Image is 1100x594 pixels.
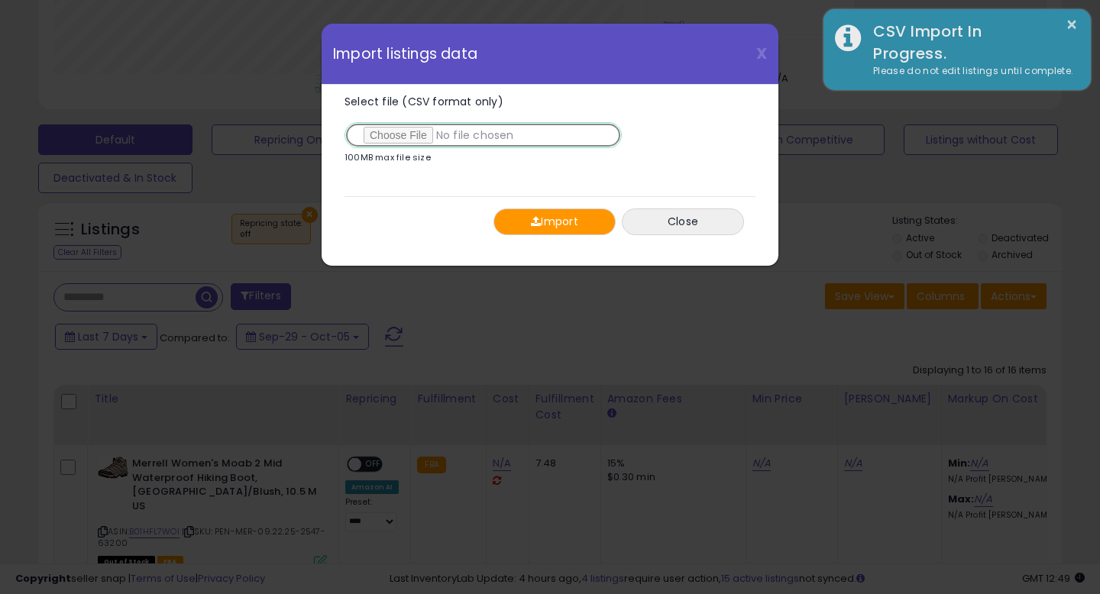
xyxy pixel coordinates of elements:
[345,153,431,162] p: 100MB max file size
[1066,15,1078,34] button: ×
[493,208,616,235] button: Import
[345,94,503,109] span: Select file (CSV format only)
[862,64,1079,79] div: Please do not edit listings until complete.
[622,208,744,235] button: Close
[862,21,1079,64] div: CSV Import In Progress.
[333,47,477,61] span: Import listings data
[756,43,767,64] span: X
